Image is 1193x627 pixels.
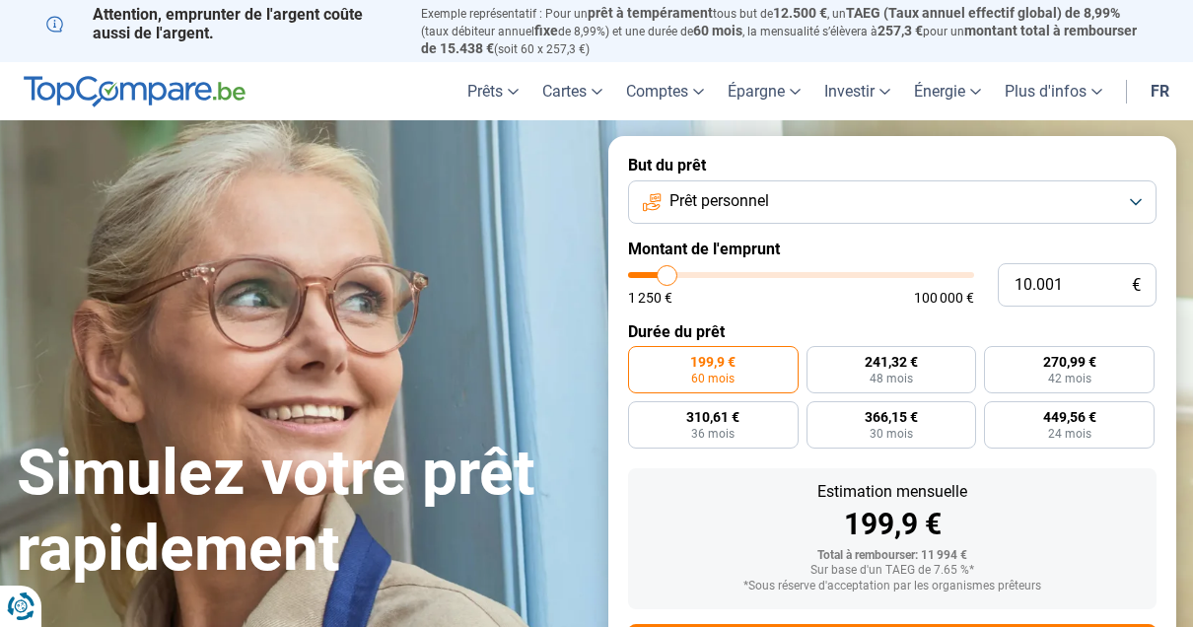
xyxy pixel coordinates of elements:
[1043,410,1096,424] span: 449,56 €
[628,291,672,305] span: 1 250 €
[669,190,769,212] span: Prêt personnel
[1048,428,1091,440] span: 24 mois
[865,355,918,369] span: 241,32 €
[812,62,902,120] a: Investir
[1139,62,1181,120] a: fr
[870,428,913,440] span: 30 mois
[588,5,713,21] span: prêt à tempérament
[530,62,614,120] a: Cartes
[846,5,1120,21] span: TAEG (Taux annuel effectif global) de 8,99%
[686,410,739,424] span: 310,61 €
[693,23,742,38] span: 60 mois
[46,5,397,42] p: Attention, emprunter de l'argent coûte aussi de l'argent.
[914,291,974,305] span: 100 000 €
[691,373,735,384] span: 60 mois
[628,180,1157,224] button: Prêt personnel
[870,373,913,384] span: 48 mois
[1048,373,1091,384] span: 42 mois
[690,355,736,369] span: 199,9 €
[534,23,558,38] span: fixe
[877,23,923,38] span: 257,3 €
[24,76,246,107] img: TopCompare
[456,62,530,120] a: Prêts
[628,156,1157,174] label: But du prêt
[1132,277,1141,294] span: €
[644,580,1141,593] div: *Sous réserve d'acceptation par les organismes prêteurs
[902,62,993,120] a: Énergie
[644,510,1141,539] div: 199,9 €
[628,322,1157,341] label: Durée du prêt
[644,484,1141,500] div: Estimation mensuelle
[421,5,1147,57] p: Exemple représentatif : Pour un tous but de , un (taux débiteur annuel de 8,99%) et une durée de ...
[993,62,1114,120] a: Plus d'infos
[421,23,1137,56] span: montant total à rembourser de 15.438 €
[716,62,812,120] a: Épargne
[1043,355,1096,369] span: 270,99 €
[644,564,1141,578] div: Sur base d'un TAEG de 7.65 %*
[691,428,735,440] span: 36 mois
[17,436,585,588] h1: Simulez votre prêt rapidement
[865,410,918,424] span: 366,15 €
[628,240,1157,258] label: Montant de l'emprunt
[644,549,1141,563] div: Total à rembourser: 11 994 €
[614,62,716,120] a: Comptes
[773,5,827,21] span: 12.500 €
